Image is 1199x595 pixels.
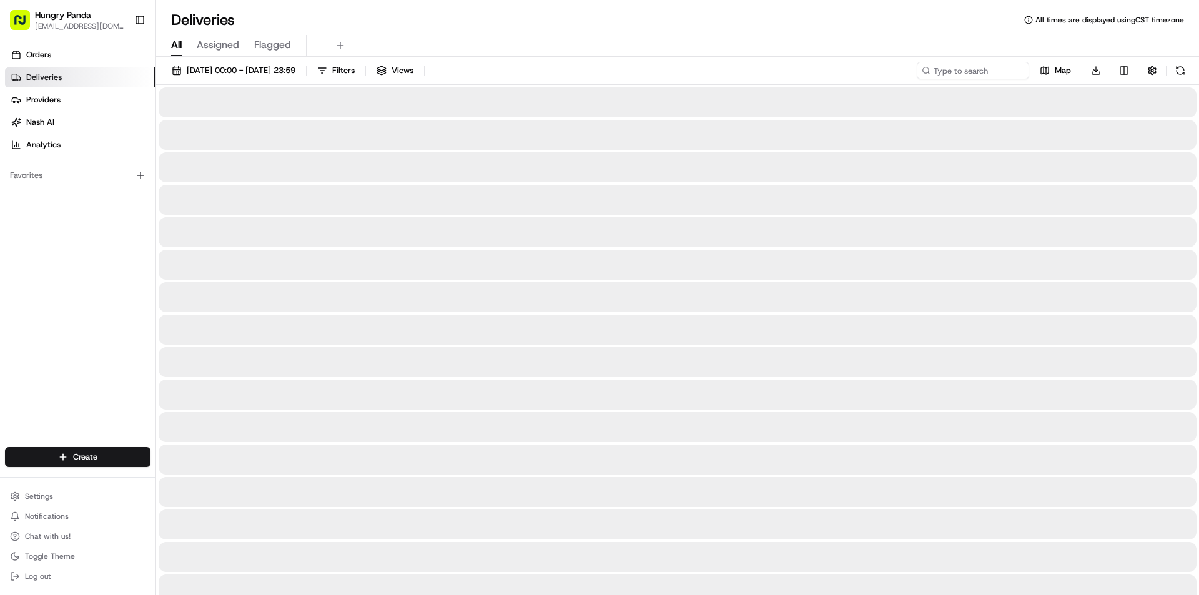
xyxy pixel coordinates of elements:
h1: Deliveries [171,10,235,30]
button: Views [371,62,419,79]
button: Notifications [5,508,150,525]
button: Log out [5,568,150,585]
span: Settings [25,491,53,501]
span: Log out [25,571,51,581]
a: Orders [5,45,155,65]
span: Create [73,451,97,463]
button: Filters [312,62,360,79]
button: [EMAIL_ADDRESS][DOMAIN_NAME] [35,21,124,31]
button: Create [5,447,150,467]
span: Nash AI [26,117,54,128]
span: Map [1055,65,1071,76]
button: Map [1034,62,1077,79]
button: Hungry Panda [35,9,91,21]
span: Notifications [25,511,69,521]
a: Deliveries [5,67,155,87]
button: [DATE] 00:00 - [DATE] 23:59 [166,62,301,79]
a: Nash AI [5,112,155,132]
span: All times are displayed using CST timezone [1035,15,1184,25]
button: Refresh [1172,62,1189,79]
span: Deliveries [26,72,62,83]
input: Type to search [917,62,1029,79]
button: Hungry Panda[EMAIL_ADDRESS][DOMAIN_NAME] [5,5,129,35]
span: Chat with us! [25,531,71,541]
button: Toggle Theme [5,548,150,565]
button: Chat with us! [5,528,150,545]
span: Flagged [254,37,291,52]
span: [DATE] 00:00 - [DATE] 23:59 [187,65,295,76]
span: Toggle Theme [25,551,75,561]
span: Orders [26,49,51,61]
span: Providers [26,94,61,106]
a: Analytics [5,135,155,155]
span: All [171,37,182,52]
span: Views [392,65,413,76]
span: Filters [332,65,355,76]
span: Assigned [197,37,239,52]
a: Providers [5,90,155,110]
button: Settings [5,488,150,505]
div: Favorites [5,165,150,185]
span: Analytics [26,139,61,150]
